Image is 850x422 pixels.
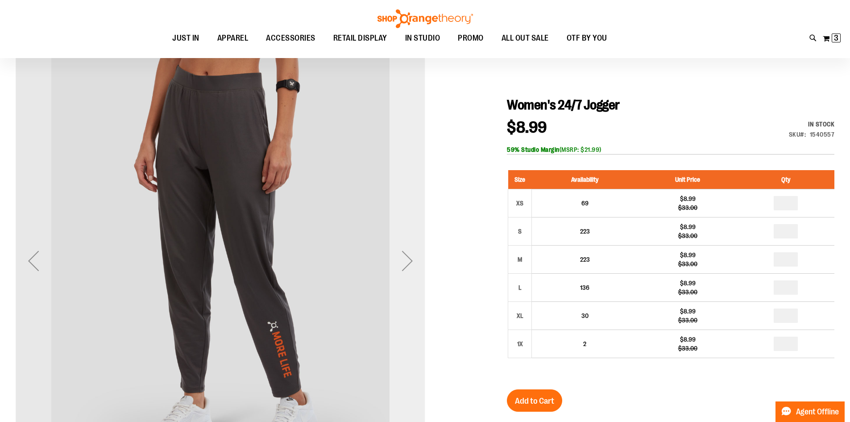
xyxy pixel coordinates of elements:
[515,396,554,406] span: Add to Cart
[217,28,249,48] span: APPAREL
[507,118,547,137] span: $8.99
[642,231,733,240] div: $33.00
[642,194,733,203] div: $8.99
[513,281,527,294] div: L
[810,130,835,139] div: 1540557
[508,170,532,189] th: Size
[642,203,733,212] div: $33.00
[507,145,834,154] div: (MSRP: $21.99)
[458,28,484,48] span: PROMO
[513,196,527,210] div: XS
[642,288,733,297] div: $33.00
[789,120,835,129] div: Availability
[532,170,638,189] th: Availability
[738,170,834,189] th: Qty
[642,279,733,288] div: $8.99
[513,337,527,351] div: 1X
[580,256,590,263] span: 223
[507,146,560,153] b: 59% Studio Margin
[642,335,733,344] div: $8.99
[834,33,838,42] span: 3
[333,28,387,48] span: RETAIL DISPLAY
[376,9,474,28] img: Shop Orangetheory
[796,408,839,416] span: Agent Offline
[172,28,199,48] span: JUST IN
[642,316,733,325] div: $33.00
[580,228,590,235] span: 223
[642,344,733,353] div: $33.00
[642,307,733,316] div: $8.99
[507,97,620,113] span: Women's 24/7 Jogger
[266,28,315,48] span: ACCESSORIES
[513,225,527,238] div: S
[581,200,589,207] span: 69
[642,222,733,231] div: $8.99
[507,389,562,412] button: Add to Cart
[642,251,733,259] div: $8.99
[513,309,527,322] div: XL
[580,284,589,291] span: 136
[789,131,806,138] strong: SKU
[513,253,527,266] div: M
[405,28,440,48] span: IN STUDIO
[567,28,607,48] span: OTF BY YOU
[775,401,845,422] button: Agent Offline
[502,28,549,48] span: ALL OUT SALE
[642,259,733,268] div: $33.00
[638,170,737,189] th: Unit Price
[789,120,835,129] div: In stock
[581,312,589,319] span: 30
[583,340,586,347] span: 2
